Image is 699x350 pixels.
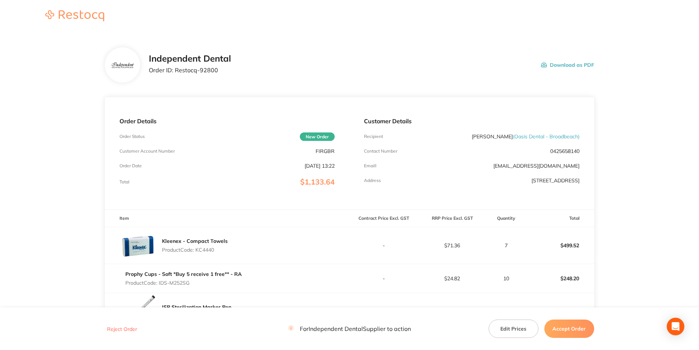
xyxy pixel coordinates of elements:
[119,179,129,185] p: Total
[38,10,111,21] img: Restocq logo
[526,237,594,254] p: $499.52
[418,276,486,281] p: $24.82
[489,320,538,338] button: Edit Prices
[288,325,411,332] p: For Independent Dental Supplier to action
[364,163,376,168] p: Emaill
[526,270,594,287] p: $248.20
[350,243,417,248] p: -
[472,134,580,139] p: [PERSON_NAME]
[162,238,228,244] a: Kleenex - Compact Towels
[364,134,383,139] p: Recipient
[487,276,525,281] p: 10
[119,293,156,330] img: aXdtbWd6MA
[364,178,381,183] p: Address
[119,149,175,154] p: Customer Account Number
[513,133,580,140] span: ( Oasis Dental - Broadbeach )
[541,54,594,76] button: Download as PDF
[493,163,580,169] a: [EMAIL_ADDRESS][DOMAIN_NAME]
[149,54,231,64] h2: Independent Dental
[544,320,594,338] button: Accept Order
[300,132,335,141] span: New Order
[350,276,417,281] p: -
[305,163,335,169] p: [DATE] 13:22
[418,210,486,227] th: RRP Price Excl. GST
[119,163,142,168] p: Order Date
[316,148,335,154] p: FIRGBR
[526,210,594,227] th: Total
[550,148,580,154] p: 0425658140
[487,243,525,248] p: 7
[110,62,134,69] img: bzV5Y2k1dA
[300,177,335,186] span: $1,133.64
[125,280,242,286] p: Product Code: IDS-M252SG
[526,303,594,320] p: $12.00
[125,271,242,277] a: Prophy Cups - Soft *Buy 5 receive 1 free** - RA
[531,178,580,183] p: [STREET_ADDRESS]
[364,118,579,124] p: Customer Details
[364,149,397,154] p: Contact Number
[162,304,231,310] a: ISP Sterilization Marker Pen
[119,118,335,124] p: Order Details
[349,210,418,227] th: Contract Price Excl. GST
[119,134,145,139] p: Order Status
[418,243,486,248] p: $71.36
[119,227,156,264] img: YWdlNHdpeA
[667,318,684,335] div: Open Intercom Messenger
[162,247,228,253] p: Product Code: KC4440
[486,210,526,227] th: Quantity
[149,67,231,73] p: Order ID: Restocq- 92800
[105,210,349,227] th: Item
[105,326,139,332] button: Reject Order
[38,10,111,22] a: Restocq logo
